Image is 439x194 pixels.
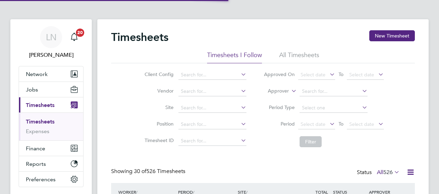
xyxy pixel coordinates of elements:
button: Jobs [19,82,83,97]
label: All [377,169,400,176]
label: Position [143,121,174,127]
span: Preferences [26,176,56,183]
input: Search for... [178,87,246,96]
span: To [336,70,345,79]
span: Network [26,71,48,77]
span: To [336,119,345,128]
a: Expenses [26,128,49,134]
label: Vendor [143,88,174,94]
span: Reports [26,161,46,167]
li: Timesheets I Follow [207,51,262,63]
input: Select one [300,103,368,113]
span: Finance [26,145,45,152]
span: Timesheets [26,102,55,108]
a: Timesheets [26,118,55,125]
div: Timesheets [19,112,83,140]
label: Period [264,121,295,127]
a: 20 [67,26,81,48]
span: Lucy North [19,51,84,59]
label: Approver [258,88,289,95]
span: 30 of [134,168,146,175]
input: Search for... [178,136,246,146]
li: All Timesheets [279,51,319,63]
span: Select date [349,121,374,127]
div: Showing [111,168,187,175]
div: Status [357,168,401,177]
button: New Timesheet [369,30,415,41]
button: Network [19,66,83,82]
label: Period Type [264,104,295,110]
label: Site [143,104,174,110]
span: 526 Timesheets [134,168,185,175]
span: Select date [349,72,374,78]
a: LN[PERSON_NAME] [19,26,84,59]
label: Timesheet ID [143,137,174,143]
button: Reports [19,156,83,171]
span: Select date [301,72,325,78]
span: LN [46,33,57,42]
span: Select date [301,121,325,127]
span: 20 [76,29,84,37]
button: Finance [19,141,83,156]
button: Preferences [19,172,83,187]
input: Search for... [178,70,246,80]
span: 526 [383,169,393,176]
label: Approved On [264,71,295,77]
span: Jobs [26,86,38,93]
h2: Timesheets [111,30,168,44]
input: Search for... [178,103,246,113]
button: Filter [300,136,322,147]
label: Client Config [143,71,174,77]
input: Search for... [178,120,246,129]
input: Search for... [300,87,368,96]
button: Timesheets [19,97,83,112]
